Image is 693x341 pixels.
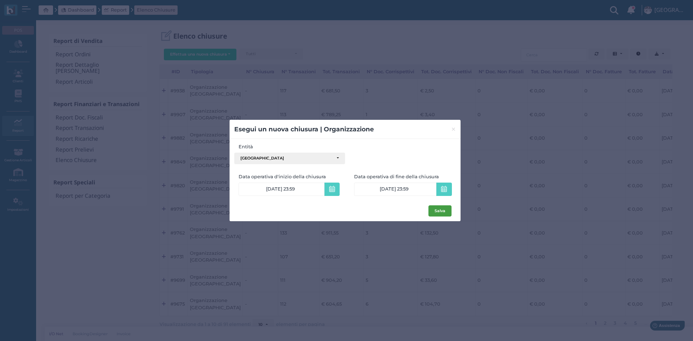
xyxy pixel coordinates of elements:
[428,205,452,217] button: Salva
[234,125,374,133] b: Esegui un nuova chiusura | Organizzazione
[240,156,333,161] div: [GEOGRAPHIC_DATA]
[234,153,345,164] button: [GEOGRAPHIC_DATA]
[380,186,409,192] span: [DATE] 23:59
[266,186,295,192] span: [DATE] 23:59
[354,173,452,180] label: Data operativa di fine della chiusura
[239,173,345,180] label: Data operativa d'inizio della chiusura
[451,124,456,134] span: ×
[234,143,345,150] label: Entità
[21,6,48,11] span: Assistenza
